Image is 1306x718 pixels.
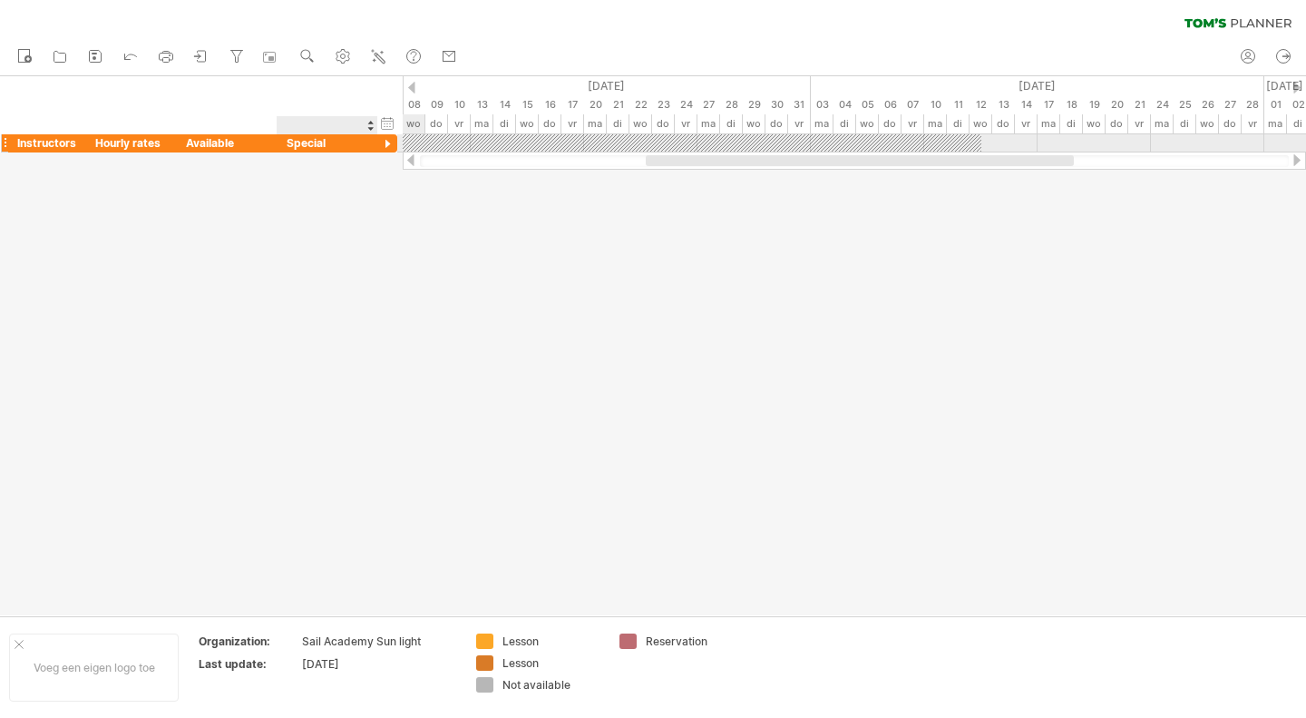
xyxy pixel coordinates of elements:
[629,95,652,114] div: woensdag, 22 Oktober 2025
[425,95,448,114] div: donderdag, 9 Oktober 2025
[970,114,992,133] div: woensdag, 12 November 2025
[675,114,697,133] div: vrijdag, 24 Oktober 2025
[1128,114,1151,133] div: vrijdag, 21 November 2025
[1174,95,1196,114] div: dinsdag, 25 November 2025
[403,114,425,133] div: woensdag, 8 Oktober 2025
[743,114,765,133] div: woensdag, 29 Oktober 2025
[992,95,1015,114] div: donderdag, 13 November 2025
[471,95,493,114] div: maandag, 13 Oktober 2025
[1083,95,1106,114] div: woensdag, 19 November 2025
[425,114,448,133] div: donderdag, 9 Oktober 2025
[607,95,629,114] div: dinsdag, 21 Oktober 2025
[302,656,454,672] div: [DATE]
[697,95,720,114] div: maandag, 27 Oktober 2025
[561,114,584,133] div: vrijdag, 17 Oktober 2025
[516,95,539,114] div: woensdag, 15 Oktober 2025
[539,114,561,133] div: donderdag, 16 Oktober 2025
[720,114,743,133] div: dinsdag, 28 Oktober 2025
[879,114,902,133] div: donderdag, 6 November 2025
[493,95,516,114] div: dinsdag, 14 Oktober 2025
[1015,95,1038,114] div: vrijdag, 14 November 2025
[95,134,167,152] div: Hourly rates
[1038,114,1060,133] div: maandag, 17 November 2025
[652,95,675,114] div: donderdag, 23 Oktober 2025
[811,95,833,114] div: maandag, 3 November 2025
[448,114,471,133] div: vrijdag, 10 Oktober 2025
[9,634,179,702] div: Voeg een eigen logo toe
[584,95,607,114] div: maandag, 20 Oktober 2025
[1106,95,1128,114] div: donderdag, 20 November 2025
[186,134,268,152] div: Available
[833,95,856,114] div: dinsdag, 4 November 2025
[607,114,629,133] div: dinsdag, 21 Oktober 2025
[516,114,539,133] div: woensdag, 15 Oktober 2025
[502,655,601,671] div: Lesson
[17,134,76,152] div: Instructors
[1196,95,1219,114] div: woensdag, 26 November 2025
[970,95,992,114] div: woensdag, 12 November 2025
[947,95,970,114] div: dinsdag, 11 November 2025
[287,134,368,152] div: Special
[833,114,856,133] div: dinsdag, 4 November 2025
[924,95,947,114] div: maandag, 10 November 2025
[811,76,1264,95] div: November 2025
[1242,114,1264,133] div: vrijdag, 28 November 2025
[646,634,745,649] div: Reservation
[448,95,471,114] div: vrijdag, 10 Oktober 2025
[879,95,902,114] div: donderdag, 6 November 2025
[788,114,811,133] div: vrijdag, 31 Oktober 2025
[502,634,601,649] div: Lesson
[629,114,652,133] div: woensdag, 22 Oktober 2025
[1174,114,1196,133] div: dinsdag, 25 November 2025
[697,114,720,133] div: maandag, 27 Oktober 2025
[947,114,970,133] div: dinsdag, 11 November 2025
[289,76,811,95] div: Oktober 2025
[1151,114,1174,133] div: maandag, 24 November 2025
[765,95,788,114] div: donderdag, 30 Oktober 2025
[924,114,947,133] div: maandag, 10 November 2025
[584,114,607,133] div: maandag, 20 Oktober 2025
[788,95,811,114] div: vrijdag, 31 Oktober 2025
[1060,95,1083,114] div: dinsdag, 18 November 2025
[302,634,454,649] div: Sail Academy Sun light
[1151,95,1174,114] div: maandag, 24 November 2025
[720,95,743,114] div: dinsdag, 28 Oktober 2025
[1106,114,1128,133] div: donderdag, 20 November 2025
[811,114,833,133] div: maandag, 3 November 2025
[471,114,493,133] div: maandag, 13 Oktober 2025
[561,95,584,114] div: vrijdag, 17 Oktober 2025
[1060,114,1083,133] div: dinsdag, 18 November 2025
[1128,95,1151,114] div: vrijdag, 21 November 2025
[539,95,561,114] div: donderdag, 16 Oktober 2025
[1015,114,1038,133] div: vrijdag, 14 November 2025
[992,114,1015,133] div: donderdag, 13 November 2025
[403,95,425,114] div: woensdag, 8 Oktober 2025
[1264,95,1287,114] div: maandag, 1 December 2025
[765,114,788,133] div: donderdag, 30 Oktober 2025
[199,656,298,672] div: Last update:
[675,95,697,114] div: vrijdag, 24 Oktober 2025
[1219,114,1242,133] div: donderdag, 27 November 2025
[856,114,879,133] div: woensdag, 5 November 2025
[493,114,516,133] div: dinsdag, 14 Oktober 2025
[1196,114,1219,133] div: woensdag, 26 November 2025
[1083,114,1106,133] div: woensdag, 19 November 2025
[743,95,765,114] div: woensdag, 29 Oktober 2025
[1242,95,1264,114] div: vrijdag, 28 November 2025
[502,677,601,693] div: Not available
[1264,114,1287,133] div: maandag, 1 December 2025
[856,95,879,114] div: woensdag, 5 November 2025
[1038,95,1060,114] div: maandag, 17 November 2025
[902,114,924,133] div: vrijdag, 7 November 2025
[199,634,298,649] div: Organization:
[1219,95,1242,114] div: donderdag, 27 November 2025
[652,114,675,133] div: donderdag, 23 Oktober 2025
[902,95,924,114] div: vrijdag, 7 November 2025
